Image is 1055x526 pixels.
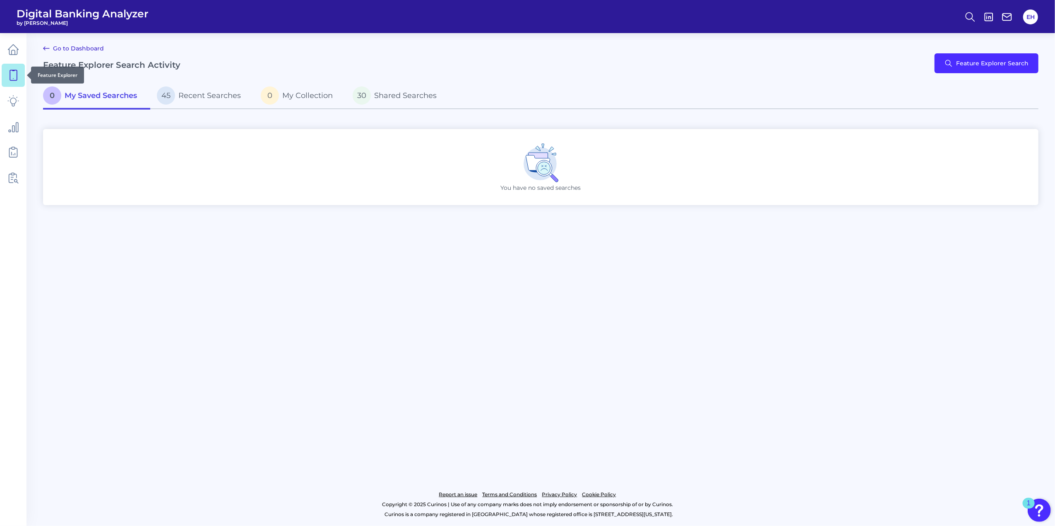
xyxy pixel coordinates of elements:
a: Privacy Policy [542,490,577,500]
button: Feature Explorer Search [935,53,1038,73]
span: My Collection [282,91,333,100]
a: 0My Saved Searches [43,83,150,110]
div: Feature Explorer [31,67,84,84]
span: 45 [157,86,175,105]
span: 30 [353,86,371,105]
a: 30Shared Searches [346,83,450,110]
span: Shared Searches [374,91,437,100]
button: Open Resource Center, 1 new notification [1028,499,1051,522]
div: 1 [1027,503,1031,514]
span: by [PERSON_NAME] [17,20,149,26]
span: Digital Banking Analyzer [17,7,149,20]
p: Curinos is a company registered in [GEOGRAPHIC_DATA] whose registered office is [STREET_ADDRESS][... [43,509,1014,519]
div: You have no saved searches [43,129,1038,205]
span: My Saved Searches [65,91,137,100]
a: Go to Dashboard [43,43,104,53]
a: Report an issue [439,490,478,500]
p: Copyright © 2025 Curinos | Use of any company marks does not imply endorsement or sponsorship of ... [41,500,1014,509]
span: Recent Searches [178,91,241,100]
a: Terms and Conditions [483,490,537,500]
span: 0 [43,86,61,105]
button: EH [1023,10,1038,24]
a: 45Recent Searches [150,83,254,110]
a: 0My Collection [254,83,346,110]
h2: Feature Explorer Search Activity [43,60,180,70]
span: Feature Explorer Search [956,60,1029,67]
span: 0 [261,86,279,105]
a: Cookie Policy [582,490,616,500]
